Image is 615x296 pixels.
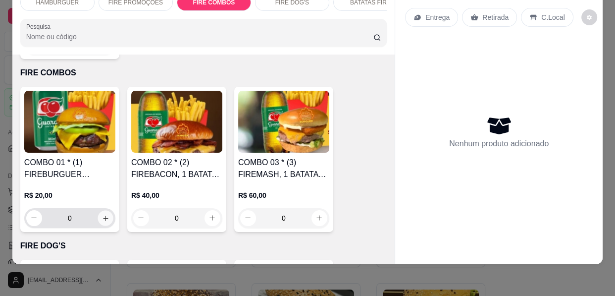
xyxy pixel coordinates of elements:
p: FIRE DOG'S [20,240,387,252]
h4: COMBO 01 * (1) FIREBURGUER CLÁSSICO, (1) BATATA FRITA SIMPLES E (1) GUARANÁ ANTÁRTICA LATA [24,157,115,180]
button: decrease-product-quantity [581,9,597,25]
label: Pesquisa [26,22,54,31]
img: product-image [238,91,329,153]
h4: COMBO 02 * (2) FIREBACON, 1 BATATA FRITA SIMPLES E 1 GUARANÁ ANTÁRTICA LITRO [131,157,222,180]
input: Pesquisa [26,32,373,42]
button: increase-product-quantity [98,210,113,226]
p: FIRE COMBOS [20,67,387,79]
button: decrease-product-quantity [133,210,149,226]
button: increase-product-quantity [205,210,220,226]
button: decrease-product-quantity [26,210,42,226]
button: increase-product-quantity [311,210,327,226]
p: Nenhum produto adicionado [449,138,549,150]
button: decrease-product-quantity [240,210,256,226]
p: R$ 60,00 [238,190,329,200]
p: Retirada [482,12,509,22]
img: product-image [131,91,222,153]
p: Entrega [425,12,450,22]
p: R$ 40,00 [131,190,222,200]
h4: COMBO 03 * (3) FIREMASH, 1 BATATA SUPER E 1 GUARANÁ ANTÁRTICA LITRO) [238,157,329,180]
img: product-image [24,91,115,153]
p: C.Local [541,12,564,22]
p: R$ 20,00 [24,190,115,200]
